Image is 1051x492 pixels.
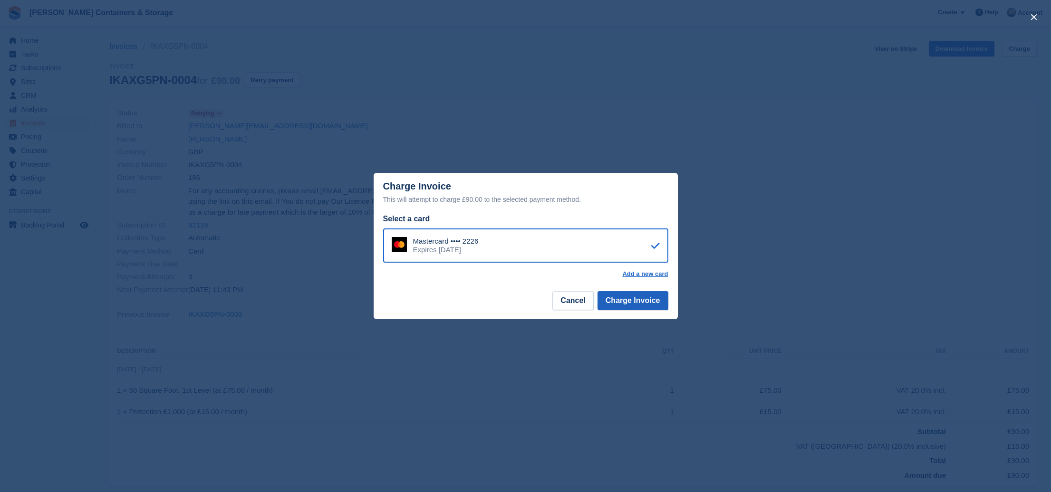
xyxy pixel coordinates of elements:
button: Charge Invoice [598,291,668,310]
img: Mastercard Logo [392,237,407,252]
a: Add a new card [622,270,668,278]
div: Expires [DATE] [413,246,479,254]
div: This will attempt to charge £90.00 to the selected payment method. [383,194,668,205]
button: close [1026,9,1041,25]
div: Charge Invoice [383,181,668,205]
div: Mastercard •••• 2226 [413,237,479,246]
button: Cancel [552,291,593,310]
div: Select a card [383,213,668,225]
